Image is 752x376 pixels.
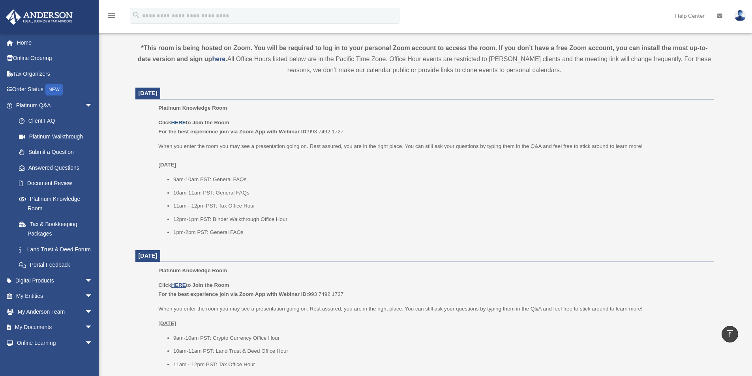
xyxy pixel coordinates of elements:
b: Click to Join the Room [158,282,229,288]
b: Click to Join the Room [158,120,229,125]
a: Document Review [11,176,105,191]
span: arrow_drop_down [85,97,101,114]
li: 9am-10am PST: Crypto Currency Office Hour [173,333,708,343]
span: [DATE] [139,90,158,96]
a: Client FAQ [11,113,105,129]
span: arrow_drop_down [85,335,101,351]
a: My Entitiesarrow_drop_down [6,288,105,304]
a: HERE [171,120,186,125]
a: Platinum Q&Aarrow_drop_down [6,97,105,113]
a: here [212,56,225,62]
strong: *This room is being hosted on Zoom. You will be required to log in to your personal Zoom account ... [138,45,708,62]
span: Platinum Knowledge Room [158,105,227,111]
li: 9am-10am PST: General FAQs [173,175,708,184]
a: Online Learningarrow_drop_down [6,335,105,351]
span: arrow_drop_down [85,288,101,305]
u: [DATE] [158,320,176,326]
div: NEW [45,84,63,95]
a: My Documentsarrow_drop_down [6,320,105,335]
img: User Pic [734,10,746,21]
u: [DATE] [158,162,176,168]
a: Land Trust & Deed Forum [11,241,105,257]
a: Portal Feedback [11,257,105,273]
b: For the best experience join via Zoom App with Webinar ID: [158,129,308,135]
a: Tax Organizers [6,66,105,82]
a: Home [6,35,105,51]
div: All Office Hours listed below are in the Pacific Time Zone. Office Hour events are restricted to ... [135,43,714,76]
a: Order StatusNEW [6,82,105,98]
strong: . [225,56,227,62]
li: 10am-11am PST: Land Trust & Deed Office Hour [173,346,708,356]
span: Platinum Knowledge Room [158,268,227,273]
a: Submit a Question [11,144,105,160]
a: vertical_align_top [722,326,738,342]
a: Online Ordering [6,51,105,66]
span: arrow_drop_down [85,273,101,289]
span: arrow_drop_down [85,304,101,320]
i: menu [107,11,116,21]
li: 11am - 12pm PST: Tax Office Hour [173,201,708,211]
i: search [132,11,141,19]
i: vertical_align_top [725,329,735,339]
span: [DATE] [139,253,158,259]
p: 993 7492 1727 [158,281,708,299]
p: 993 7492 1727 [158,118,708,137]
b: For the best experience join via Zoom App with Webinar ID: [158,291,308,297]
li: 10am-11am PST: General FAQs [173,188,708,198]
a: Platinum Knowledge Room [11,191,101,216]
a: HERE [171,282,186,288]
p: When you enter the room you may see a presentation going on. Rest assured, you are in the right p... [158,142,708,170]
a: menu [107,14,116,21]
span: arrow_drop_down [85,320,101,336]
p: When you enter the room you may see a presentation going on. Rest assured, you are in the right p... [158,304,708,314]
img: Anderson Advisors Platinum Portal [4,9,75,25]
a: Digital Productsarrow_drop_down [6,273,105,288]
li: 11am - 12pm PST: Tax Office Hour [173,360,708,369]
a: Tax & Bookkeeping Packages [11,216,105,241]
a: My Anderson Teamarrow_drop_down [6,304,105,320]
a: Answered Questions [11,160,105,176]
a: Platinum Walkthrough [11,129,105,144]
li: 12pm-1pm PST: Binder Walkthrough Office Hour [173,215,708,224]
li: 1pm-2pm PST: General FAQs [173,228,708,237]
